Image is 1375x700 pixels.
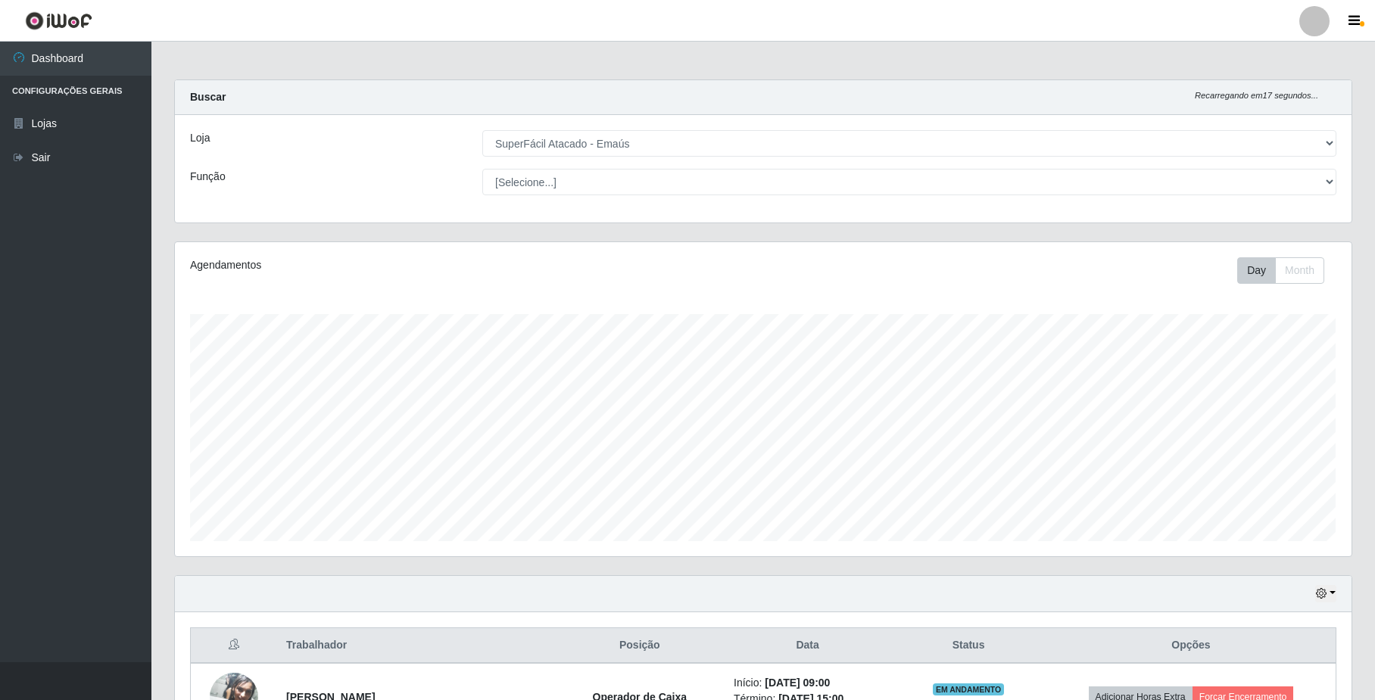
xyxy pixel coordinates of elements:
[190,130,210,146] label: Loja
[1237,257,1336,284] div: Toolbar with button groups
[734,675,881,691] li: Início:
[890,628,1046,664] th: Status
[190,169,226,185] label: Função
[765,677,830,689] time: [DATE] 09:00
[1237,257,1324,284] div: First group
[190,91,226,103] strong: Buscar
[1275,257,1324,284] button: Month
[25,11,92,30] img: CoreUI Logo
[190,257,654,273] div: Agendamentos
[933,683,1005,695] span: EM ANDAMENTO
[725,628,890,664] th: Data
[1046,628,1336,664] th: Opções
[1237,257,1276,284] button: Day
[277,628,554,664] th: Trabalhador
[1195,91,1318,100] i: Recarregando em 17 segundos...
[555,628,725,664] th: Posição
